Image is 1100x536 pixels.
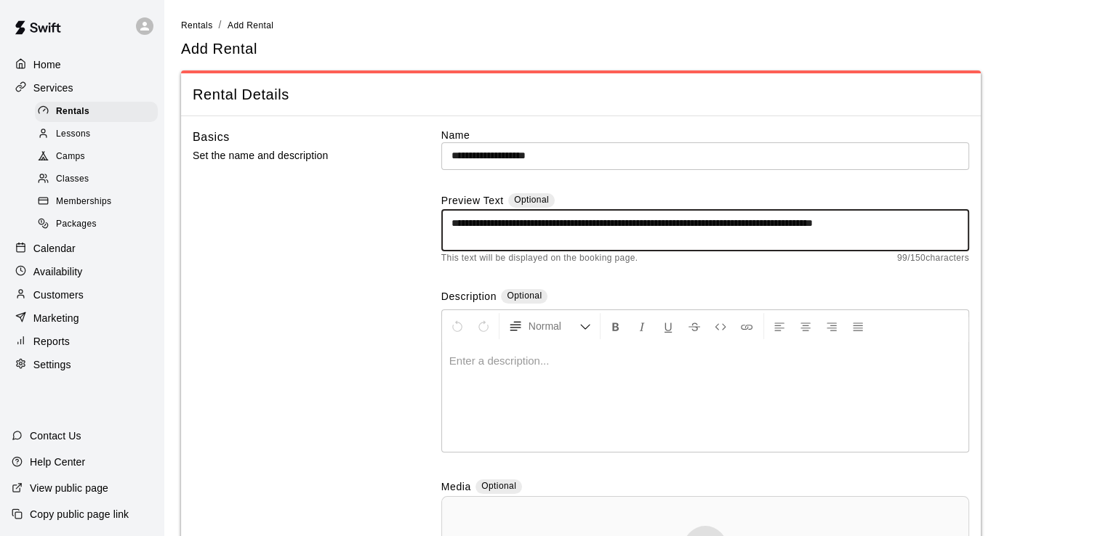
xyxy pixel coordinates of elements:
button: Center Align [793,313,818,339]
a: Settings [12,354,152,375]
div: Classes [35,169,158,190]
div: Packages [35,214,158,235]
a: Lessons [35,123,164,145]
a: Availability [12,261,152,283]
button: Insert Code [708,313,733,339]
div: Rentals [35,102,158,122]
label: Media [441,479,471,496]
span: Optional [514,195,549,205]
span: Optional [481,481,516,491]
p: Set the name and description [193,147,395,165]
div: Lessons [35,124,158,145]
a: Memberships [35,191,164,214]
p: Contact Us [30,429,81,443]
p: Home [33,57,61,72]
button: Right Align [819,313,844,339]
span: Rentals [56,105,89,119]
span: Rental Details [193,85,969,105]
p: Settings [33,357,71,372]
span: Add Rental [228,20,273,31]
p: Services [33,81,73,95]
a: Rentals [181,19,213,31]
span: 99 / 150 characters [897,251,969,266]
div: Memberships [35,192,158,212]
p: View public page [30,481,108,495]
button: Left Align [767,313,792,339]
p: Copy public page link [30,507,129,521]
button: Undo [445,313,470,339]
a: Calendar [12,237,152,259]
a: Rentals [35,100,164,123]
span: Lessons [56,127,91,142]
button: Redo [471,313,496,339]
label: Description [441,289,497,306]
button: Justify Align [846,313,870,339]
p: Customers [33,288,84,302]
label: Name [441,128,969,142]
p: Reports [33,334,70,349]
button: Insert Link [734,313,759,339]
span: This text will be displayed on the booking page. [441,251,638,266]
button: Format Strikethrough [682,313,707,339]
h5: Add Rental [181,39,257,59]
p: Calendar [33,241,76,256]
nav: breadcrumb [181,17,1083,33]
p: Help Center [30,455,85,469]
p: Marketing [33,311,79,325]
a: Camps [35,146,164,168]
a: Home [12,54,152,76]
span: Rentals [181,20,213,31]
li: / [219,17,222,33]
a: Reports [12,330,152,352]
a: Classes [35,168,164,191]
button: Formatting Options [502,313,597,339]
span: Normal [529,319,579,333]
button: Format Italics [630,313,654,339]
span: Memberships [56,195,111,209]
a: Customers [12,284,152,306]
label: Preview Text [441,193,504,210]
h6: Basics [193,128,230,147]
p: Availability [33,264,83,279]
a: Packages [35,214,164,236]
a: Marketing [12,307,152,329]
span: Camps [56,150,85,164]
div: Camps [35,147,158,167]
a: Services [12,77,152,99]
button: Format Bold [603,313,628,339]
span: Packages [56,217,97,232]
span: Classes [56,172,89,187]
span: Optional [507,291,542,301]
button: Format Underline [656,313,681,339]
